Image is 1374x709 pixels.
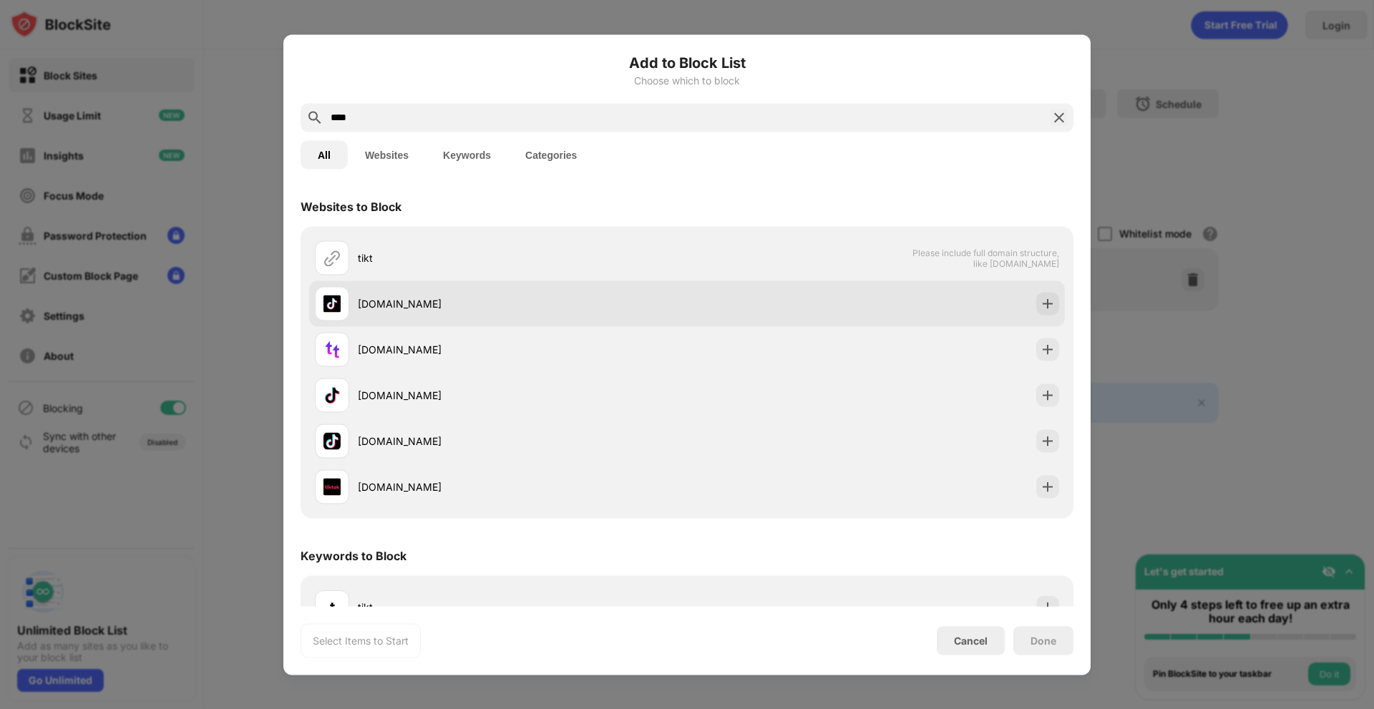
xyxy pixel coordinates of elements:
[323,478,341,495] img: favicons
[358,388,687,403] div: [DOMAIN_NAME]
[954,635,988,647] div: Cancel
[330,596,335,617] div: t
[323,249,341,266] img: url.svg
[348,140,426,169] button: Websites
[1051,109,1068,126] img: search-close
[323,386,341,404] img: favicons
[301,140,348,169] button: All
[313,633,409,647] div: Select Items to Start
[323,432,341,449] img: favicons
[426,140,508,169] button: Keywords
[358,296,687,311] div: [DOMAIN_NAME]
[358,600,687,615] div: tikt
[306,109,323,126] img: search.svg
[508,140,594,169] button: Categories
[301,199,401,213] div: Websites to Block
[323,295,341,312] img: favicons
[912,247,1059,268] span: Please include full domain structure, like [DOMAIN_NAME]
[358,342,687,357] div: [DOMAIN_NAME]
[358,250,687,265] div: tikt
[301,548,406,562] div: Keywords to Block
[301,74,1073,86] div: Choose which to block
[358,434,687,449] div: [DOMAIN_NAME]
[301,52,1073,73] h6: Add to Block List
[323,341,341,358] img: favicons
[358,479,687,494] div: [DOMAIN_NAME]
[1030,635,1056,646] div: Done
